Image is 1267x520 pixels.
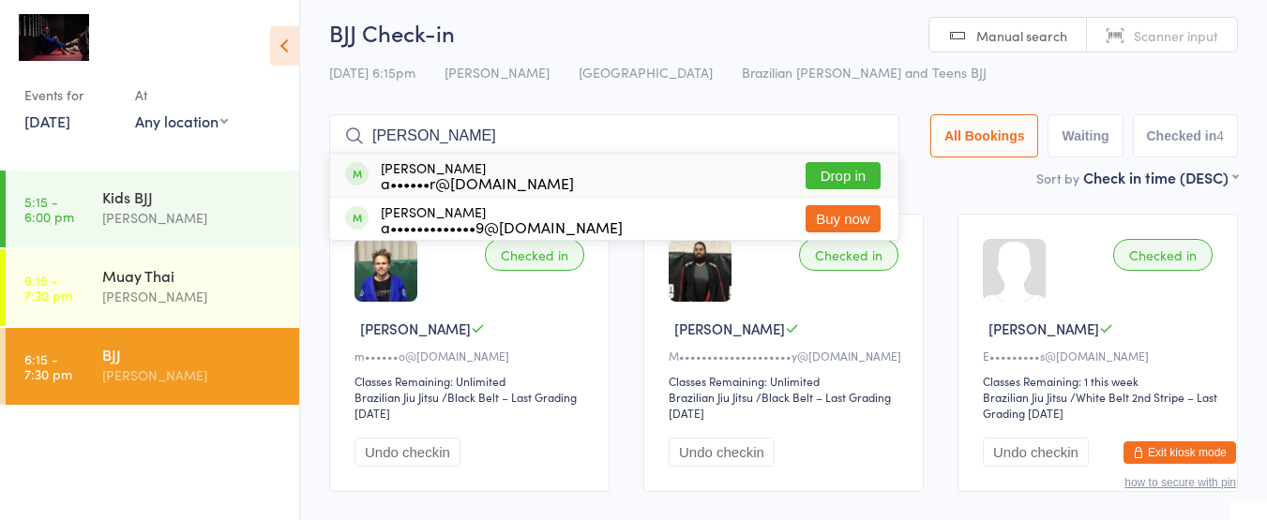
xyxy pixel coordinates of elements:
[102,344,283,364] div: BJJ
[1083,167,1238,187] div: Check in time (DESC)
[381,219,623,234] div: a•••••••••••••9@[DOMAIN_NAME]
[354,389,439,405] div: Brazilian Jiu Jitsu
[19,14,89,61] img: Maryborough Martial Arts Academy
[354,239,417,302] img: image1645433018.png
[1124,441,1236,464] button: Exit kiosk mode
[102,364,283,386] div: [PERSON_NAME]
[6,171,299,247] a: 5:15 -6:00 pmKids BJJ[PERSON_NAME]
[1216,128,1224,143] div: 4
[983,389,1217,421] span: / White Belt 2nd Stripe – Last Grading [DATE]
[669,389,753,405] div: Brazilian Jiu Jitsu
[329,17,1238,48] h2: BJJ Check-in
[381,160,574,190] div: [PERSON_NAME]
[988,319,1099,338] span: [PERSON_NAME]
[102,265,283,286] div: Muay Thai
[381,204,623,234] div: [PERSON_NAME]
[983,438,1089,467] button: Undo checkin
[6,249,299,326] a: 6:15 -7:30 pmMuay Thai[PERSON_NAME]
[102,186,283,207] div: Kids BJJ
[674,319,785,338] span: [PERSON_NAME]
[669,373,904,389] div: Classes Remaining: Unlimited
[983,373,1218,389] div: Classes Remaining: 1 this week
[976,26,1067,45] span: Manual search
[1048,114,1123,157] button: Waiting
[485,239,584,271] div: Checked in
[381,175,574,190] div: a••••••r@[DOMAIN_NAME]
[669,239,732,302] img: image1634117991.png
[1124,476,1236,489] button: how to secure with pin
[354,373,590,389] div: Classes Remaining: Unlimited
[1113,239,1213,271] div: Checked in
[360,319,471,338] span: [PERSON_NAME]
[742,63,987,82] span: Brazilian [PERSON_NAME] and Teens BJJ
[24,351,72,381] time: 6:15 - 7:30 pm
[24,80,116,111] div: Events for
[806,162,881,189] button: Drop in
[983,389,1067,405] div: Brazilian Jiu Jitsu
[1134,26,1218,45] span: Scanner input
[579,63,713,82] span: [GEOGRAPHIC_DATA]
[445,63,550,82] span: [PERSON_NAME]
[983,348,1218,364] div: E•••••••••s@[DOMAIN_NAME]
[135,80,228,111] div: At
[102,286,283,307] div: [PERSON_NAME]
[354,438,460,467] button: Undo checkin
[930,114,1039,157] button: All Bookings
[329,63,415,82] span: [DATE] 6:15pm
[24,194,74,224] time: 5:15 - 6:00 pm
[135,111,228,131] div: Any location
[669,348,904,364] div: M••••••••••••••••••••y@[DOMAIN_NAME]
[329,114,899,157] input: Search
[799,239,898,271] div: Checked in
[1133,114,1239,157] button: Checked in4
[806,205,881,232] button: Buy now
[669,438,775,467] button: Undo checkin
[102,207,283,229] div: [PERSON_NAME]
[6,328,299,405] a: 6:15 -7:30 pmBJJ[PERSON_NAME]
[354,348,590,364] div: m••••••o@[DOMAIN_NAME]
[1036,169,1079,187] label: Sort by
[24,111,70,131] a: [DATE]
[24,273,72,303] time: 6:15 - 7:30 pm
